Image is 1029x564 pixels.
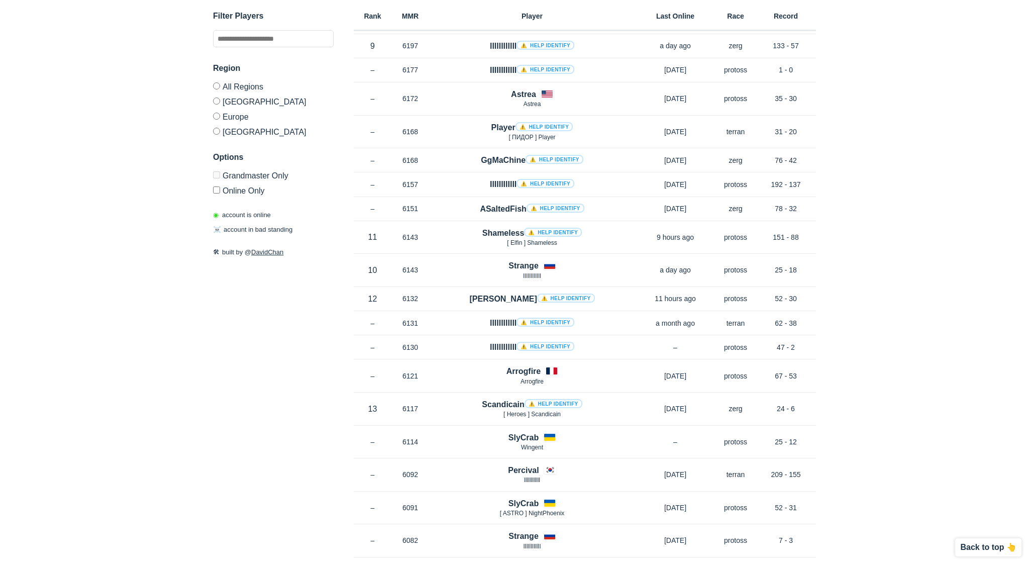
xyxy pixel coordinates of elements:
[391,404,429,414] p: 6117
[756,535,816,545] p: 7 - 3
[391,13,429,20] h6: MMR
[635,41,715,51] p: a day ago
[354,93,391,104] p: –
[756,155,816,165] p: 76 - 42
[508,432,539,443] h4: SlyCrab
[354,204,391,214] p: –
[354,318,391,328] p: –
[524,477,540,484] span: llllllllllll
[506,365,541,377] h4: Arrogfire
[756,437,816,447] p: 25 - 12
[635,404,715,414] p: [DATE]
[213,113,220,120] input: Europe
[391,41,429,51] p: 6197
[391,469,429,480] p: 6092
[213,225,292,235] p: account in bad standing
[354,13,391,20] h6: Rank
[500,510,565,517] span: [ ASTRО ] NightPhoenix
[391,179,429,190] p: 6157
[213,247,334,257] p: built by @
[354,179,391,190] p: –
[756,41,816,51] p: 133 - 57
[635,437,715,447] p: –
[635,65,715,75] p: [DATE]
[213,226,221,234] span: ☠️
[508,530,539,542] h4: Strange
[756,404,816,414] p: 24 - 6
[715,265,756,275] p: protoss
[715,469,756,480] p: terran
[213,124,334,136] label: [GEOGRAPHIC_DATA]
[490,64,574,76] h4: IIIIIIIIIIII
[517,342,574,351] a: ⚠️ Help identify
[354,503,391,513] p: –
[480,203,584,215] h4: ASaltedFish
[482,227,582,239] h4: Shameless
[521,444,543,451] span: Wingent
[213,62,334,74] h3: Region
[482,399,582,410] h4: Scandicain
[517,65,574,74] a: ⚠️ Help identify
[756,265,816,275] p: 25 - 18
[756,342,816,352] p: 47 - 2
[213,109,334,124] label: Europe
[715,535,756,545] p: protoss
[756,127,816,137] p: 31 - 20
[213,182,334,195] label: Only show accounts currently laddering
[213,82,220,89] input: All Regions
[756,65,816,75] p: 1 - 0
[715,342,756,352] p: protoss
[524,543,541,550] span: lIllIllIllIl
[213,93,334,109] label: [GEOGRAPHIC_DATA]
[756,371,816,381] p: 67 - 53
[213,171,334,182] label: Only Show accounts currently in Grandmaster
[715,404,756,414] p: zerg
[213,10,334,22] h3: Filter Players
[635,318,715,328] p: a month ago
[635,232,715,242] p: 9 hours ago
[756,318,816,328] p: 62 - 38
[756,294,816,304] p: 52 - 30
[354,127,391,137] p: –
[391,318,429,328] p: 6131
[517,318,574,327] a: ⚠️ Help identify
[391,93,429,104] p: 6172
[213,98,220,105] input: [GEOGRAPHIC_DATA]
[508,260,539,271] h4: Strange
[511,88,536,100] h4: Astrea
[635,469,715,480] p: [DATE]
[213,248,220,256] span: 🛠
[490,317,574,329] h4: llllllllllll
[715,93,756,104] p: protoss
[503,411,561,418] span: [ Heroes ] Scandicain
[354,403,391,415] p: 13
[715,179,756,190] p: protoss
[391,437,429,447] p: 6114
[213,171,220,178] input: Grandmaster Only
[213,151,334,163] h3: Options
[715,65,756,75] p: protoss
[354,65,391,75] p: –
[508,498,539,509] h4: SlyCrab
[715,155,756,165] p: zerg
[391,232,429,242] p: 6143
[491,122,573,133] h4: Player
[715,41,756,51] p: zerg
[523,272,541,279] span: IlIlIlIlIlIl
[354,264,391,276] p: 10
[391,503,429,513] p: 6091
[715,13,756,20] h6: Race
[756,503,816,513] p: 52 - 31
[354,535,391,545] p: –
[635,535,715,545] p: [DATE]
[391,204,429,214] p: 6151
[354,371,391,381] p: –
[635,294,715,304] p: 11 hours ago
[391,127,429,137] p: 6168
[507,239,557,246] span: [ Elfin ] Shameless
[527,204,584,213] a: ⚠️ Help identify
[251,248,283,256] a: DavidChan
[635,13,715,20] h6: Last Online
[715,318,756,328] p: terran
[354,231,391,243] p: 11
